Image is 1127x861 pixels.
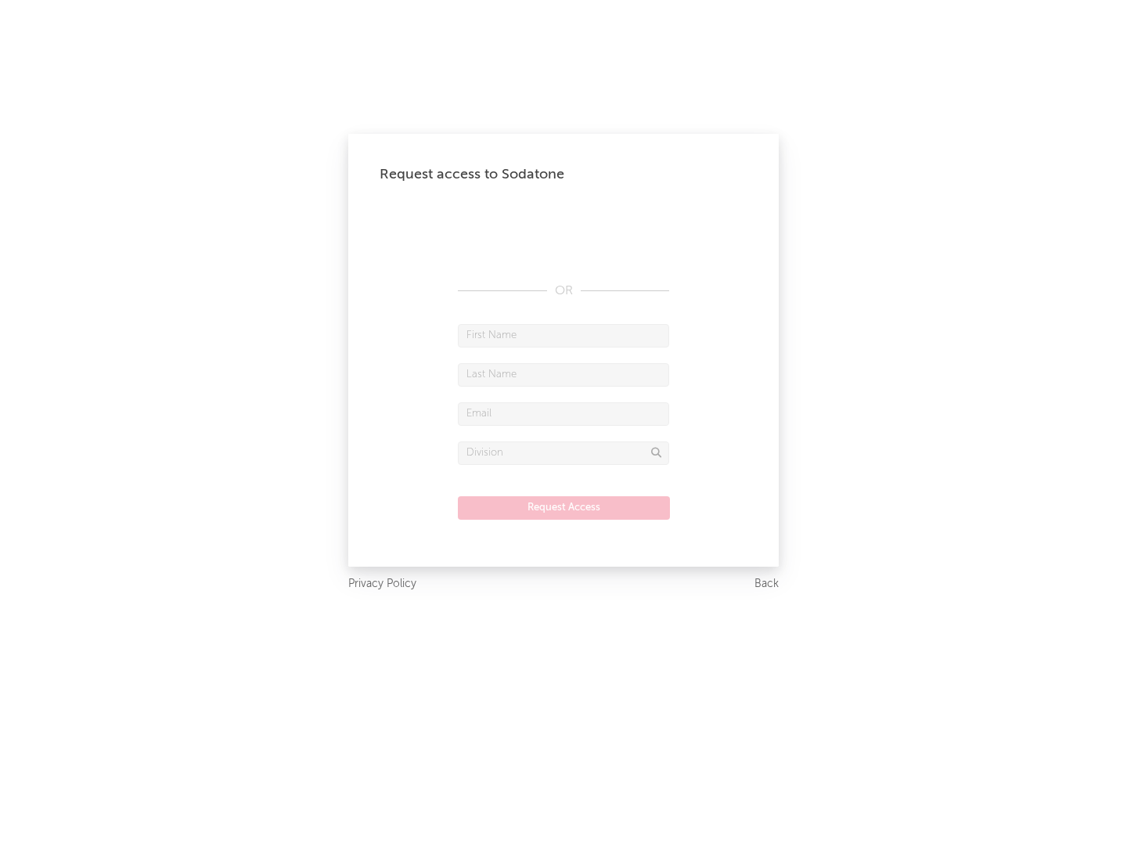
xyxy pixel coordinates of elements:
button: Request Access [458,496,670,520]
input: Division [458,441,669,465]
input: First Name [458,324,669,348]
input: Email [458,402,669,426]
a: Privacy Policy [348,575,416,594]
div: Request access to Sodatone [380,165,747,184]
div: OR [458,282,669,301]
input: Last Name [458,363,669,387]
a: Back [754,575,779,594]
